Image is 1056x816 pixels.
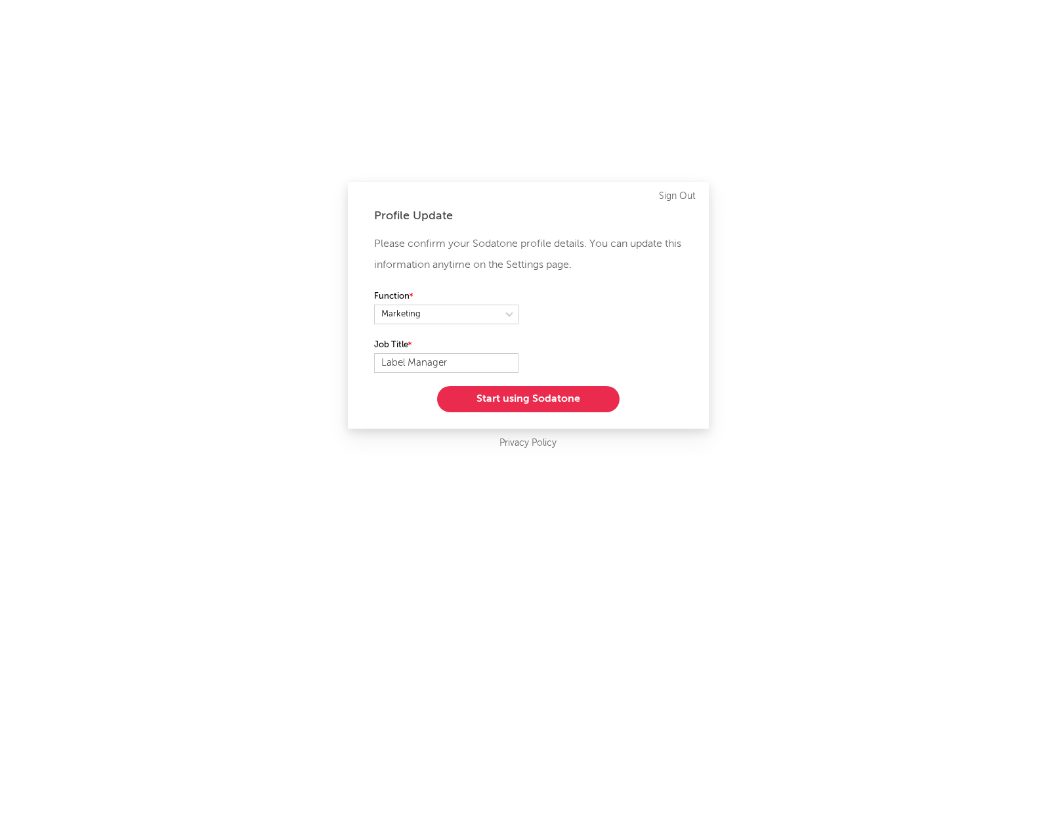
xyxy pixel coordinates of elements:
[499,435,557,452] a: Privacy Policy
[659,188,696,204] a: Sign Out
[374,337,518,353] label: Job Title
[374,208,683,224] div: Profile Update
[437,386,620,412] button: Start using Sodatone
[374,289,518,305] label: Function
[374,234,683,276] p: Please confirm your Sodatone profile details. You can update this information anytime on the Sett...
